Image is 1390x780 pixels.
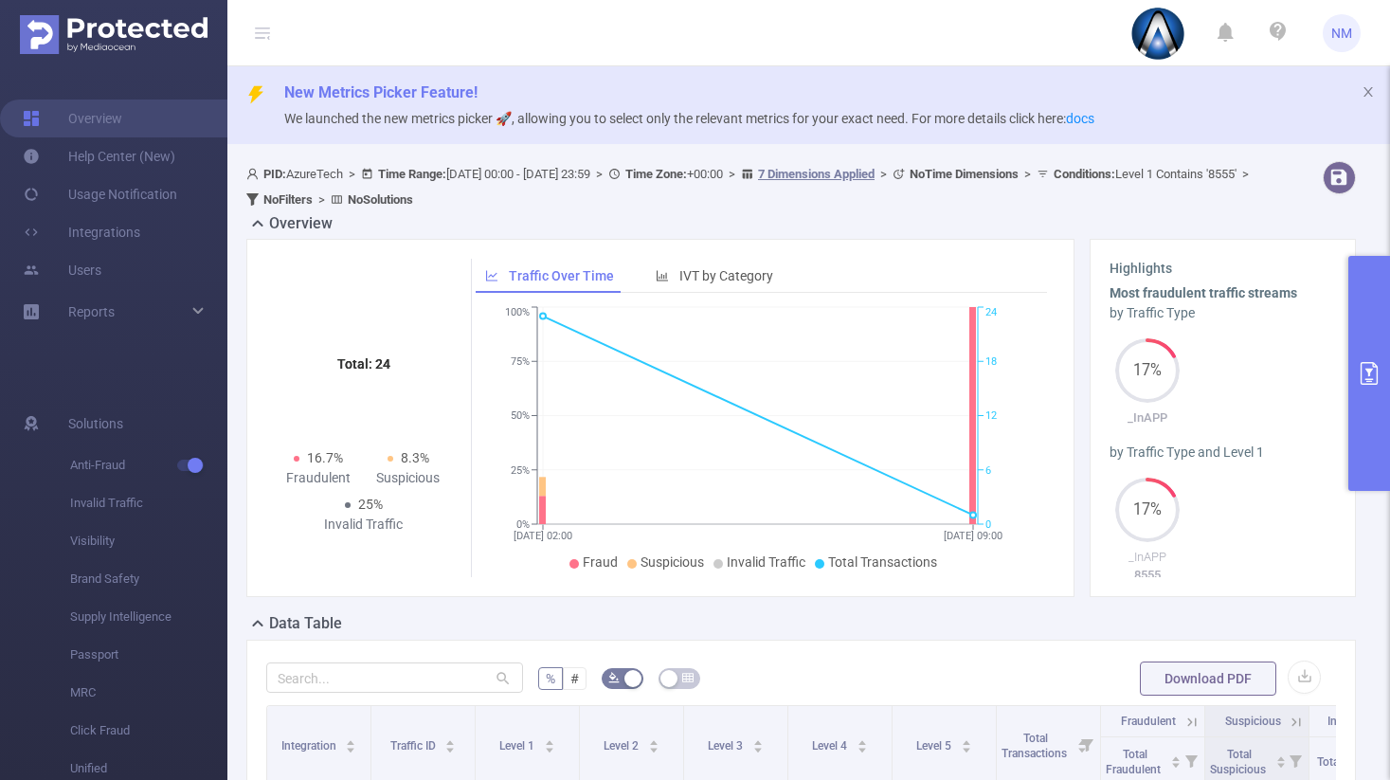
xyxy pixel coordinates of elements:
[263,192,313,207] b: No Filters
[346,745,356,751] i: icon: caret-down
[70,484,227,522] span: Invalid Traffic
[1110,259,1336,279] h3: Highlights
[505,307,530,319] tspan: 100%
[358,497,383,512] span: 25%
[857,737,868,749] div: Sort
[1317,755,1364,769] span: Total IVT
[337,356,390,372] tspan: Total: 24
[1121,715,1176,728] span: Fraudulent
[1054,167,1115,181] b: Conditions :
[1110,285,1297,300] b: Most fraudulent traffic streams
[656,269,669,282] i: icon: bar-chart
[401,450,429,465] span: 8.3%
[445,745,456,751] i: icon: caret-down
[546,671,555,686] span: %
[1054,167,1237,181] span: Level 1 Contains '8555'
[985,355,997,368] tspan: 18
[516,518,530,531] tspan: 0%
[390,739,439,753] span: Traffic ID
[1066,111,1094,126] a: docs
[752,745,763,751] i: icon: caret-down
[944,530,1002,542] tspan: [DATE] 09:00
[23,251,101,289] a: Users
[1115,363,1180,378] span: 17%
[985,410,997,423] tspan: 12
[266,662,523,693] input: Search...
[1275,753,1287,765] div: Sort
[378,167,446,181] b: Time Range:
[307,450,343,465] span: 16.7%
[70,636,227,674] span: Passport
[641,554,704,570] span: Suspicious
[1237,167,1255,181] span: >
[812,739,850,753] span: Level 4
[68,293,115,331] a: Reports
[985,464,991,477] tspan: 6
[70,446,227,484] span: Anti-Fraud
[246,85,265,104] i: icon: thunderbolt
[1115,502,1180,517] span: 17%
[274,468,364,488] div: Fraudulent
[346,737,356,743] i: icon: caret-up
[648,745,659,751] i: icon: caret-down
[246,167,1255,207] span: AzureTech [DATE] 00:00 - [DATE] 23:59 +00:00
[70,674,227,712] span: MRC
[23,213,140,251] a: Integrations
[590,167,608,181] span: >
[68,304,115,319] span: Reports
[445,737,456,743] i: icon: caret-up
[509,268,614,283] span: Traffic Over Time
[485,269,498,282] i: icon: line-chart
[604,739,641,753] span: Level 2
[875,167,893,181] span: >
[263,167,286,181] b: PID:
[514,530,572,542] tspan: [DATE] 02:00
[313,192,331,207] span: >
[608,672,620,683] i: icon: bg-colors
[723,167,741,181] span: >
[1140,662,1276,696] button: Download PDF
[679,268,773,283] span: IVT by Category
[70,522,227,560] span: Visibility
[752,737,764,749] div: Sort
[648,737,659,749] div: Sort
[727,554,805,570] span: Invalid Traffic
[23,175,177,213] a: Usage Notification
[284,83,478,101] span: New Metrics Picker Feature!
[828,554,937,570] span: Total Transactions
[70,712,227,750] span: Click Fraud
[1331,14,1352,52] span: NM
[961,737,971,743] i: icon: caret-up
[682,672,694,683] i: icon: table
[916,739,954,753] span: Level 5
[1110,566,1185,585] p: 8555
[961,737,972,749] div: Sort
[1110,443,1336,463] div: by Traffic Type and Level 1
[583,554,618,570] span: Fraud
[345,737,356,749] div: Sort
[752,737,763,743] i: icon: caret-up
[1275,753,1286,759] i: icon: caret-up
[511,355,530,368] tspan: 75%
[511,410,530,423] tspan: 50%
[284,111,1094,126] span: We launched the new metrics picker 🚀, allowing you to select only the relevant metrics for your e...
[961,745,971,751] i: icon: caret-down
[70,560,227,598] span: Brand Safety
[281,739,339,753] span: Integration
[625,167,687,181] b: Time Zone:
[1002,732,1070,760] span: Total Transactions
[1362,85,1375,99] i: icon: close
[364,468,454,488] div: Suspicious
[857,737,867,743] i: icon: caret-up
[246,168,263,180] i: icon: user
[708,739,746,753] span: Level 3
[544,737,554,743] i: icon: caret-up
[68,405,123,443] span: Solutions
[1170,760,1181,766] i: icon: caret-down
[1019,167,1037,181] span: >
[23,100,122,137] a: Overview
[648,737,659,743] i: icon: caret-up
[318,515,408,535] div: Invalid Traffic
[985,518,991,531] tspan: 0
[1170,753,1181,759] i: icon: caret-up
